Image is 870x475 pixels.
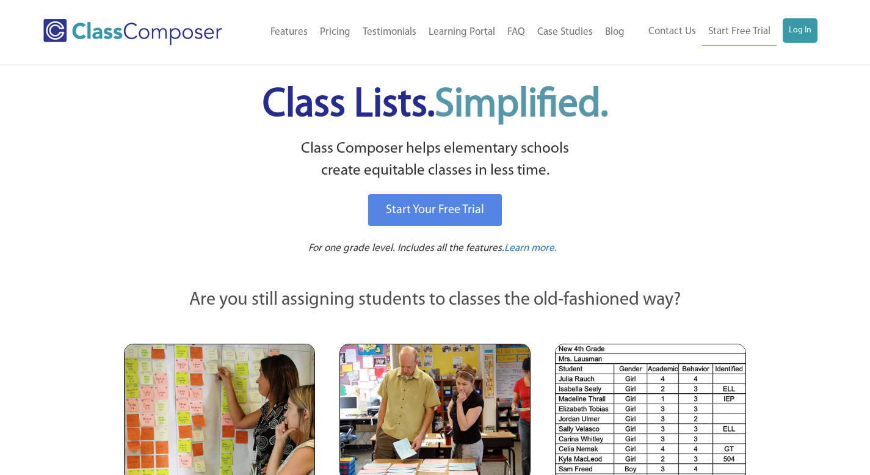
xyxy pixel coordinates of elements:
[314,19,357,46] a: Pricing
[122,138,749,183] p: Class Composer helps elementary schools create equitable classes in less time.
[248,19,631,46] nav: Header Menu
[357,19,422,46] a: Testimonials
[264,19,314,46] a: Features
[368,194,502,226] a: Start Your Free Trial
[308,243,504,253] span: For one grade level. Includes all the features.
[504,241,557,256] a: Learn more.
[386,204,484,216] span: Start Your Free Trial
[783,18,817,43] a: Log In
[631,18,817,46] nav: Header Menu
[422,19,501,46] a: Learning Portal
[702,18,777,46] a: Start Free Trial
[124,287,747,314] p: Are you still assigning students to classes the old-fashioned way?
[599,19,631,46] a: Blog
[504,243,557,253] span: Learn more.
[531,19,599,46] a: Case Studies
[501,19,531,46] a: FAQ
[43,19,222,45] img: Class Composer
[263,85,608,125] span: Class Lists.
[435,85,608,125] span: Simplified.
[642,18,702,45] a: Contact Us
